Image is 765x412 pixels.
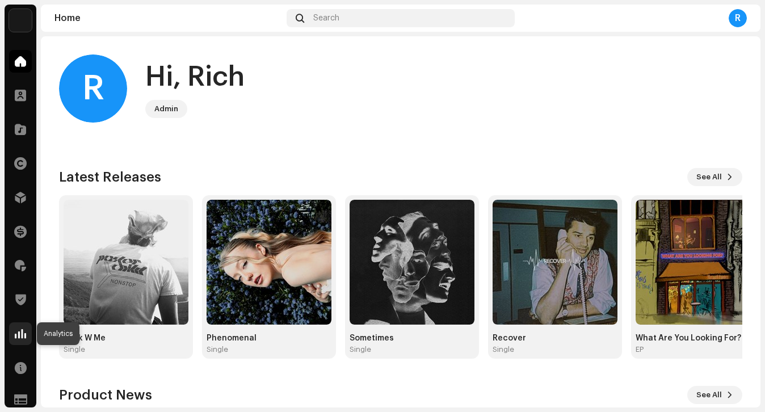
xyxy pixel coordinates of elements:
[207,334,331,343] div: Phenomenal
[59,168,161,186] h3: Latest Releases
[207,200,331,325] img: 918831e2-8168-4ec3-84df-180867041601
[687,168,742,186] button: See All
[493,200,617,325] img: d50a7560-53f9-4701-bab8-639027a018bb
[350,200,474,325] img: fd455c69-083c-42b0-ac85-79332ece2b07
[54,14,282,23] div: Home
[59,386,152,404] h3: Product News
[493,345,514,354] div: Single
[350,334,474,343] div: Sometimes
[696,166,722,188] span: See All
[350,345,371,354] div: Single
[9,9,32,32] img: 34f81ff7-2202-4073-8c5d-62963ce809f3
[636,334,760,343] div: What Are You Looking For?
[64,334,188,343] div: Funk W Me
[59,54,127,123] div: R
[64,200,188,325] img: cfa90a3a-4c37-4a1f-86c0-1ca56269c9a0
[154,102,178,116] div: Admin
[493,334,617,343] div: Recover
[636,200,760,325] img: b9d59dfa-07a0-4586-9f90-0db785534b46
[207,345,228,354] div: Single
[313,14,339,23] span: Search
[145,59,245,95] div: Hi, Rich
[636,345,644,354] div: EP
[64,345,85,354] div: Single
[687,386,742,404] button: See All
[729,9,747,27] div: R
[696,384,722,406] span: See All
